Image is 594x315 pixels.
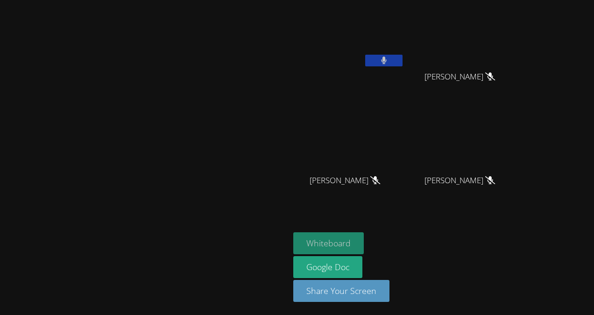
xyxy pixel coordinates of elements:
[424,70,495,84] span: [PERSON_NAME]
[293,232,364,254] button: Whiteboard
[310,174,380,187] span: [PERSON_NAME]
[424,174,495,187] span: [PERSON_NAME]
[293,280,389,302] button: Share Your Screen
[293,256,362,278] a: Google Doc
